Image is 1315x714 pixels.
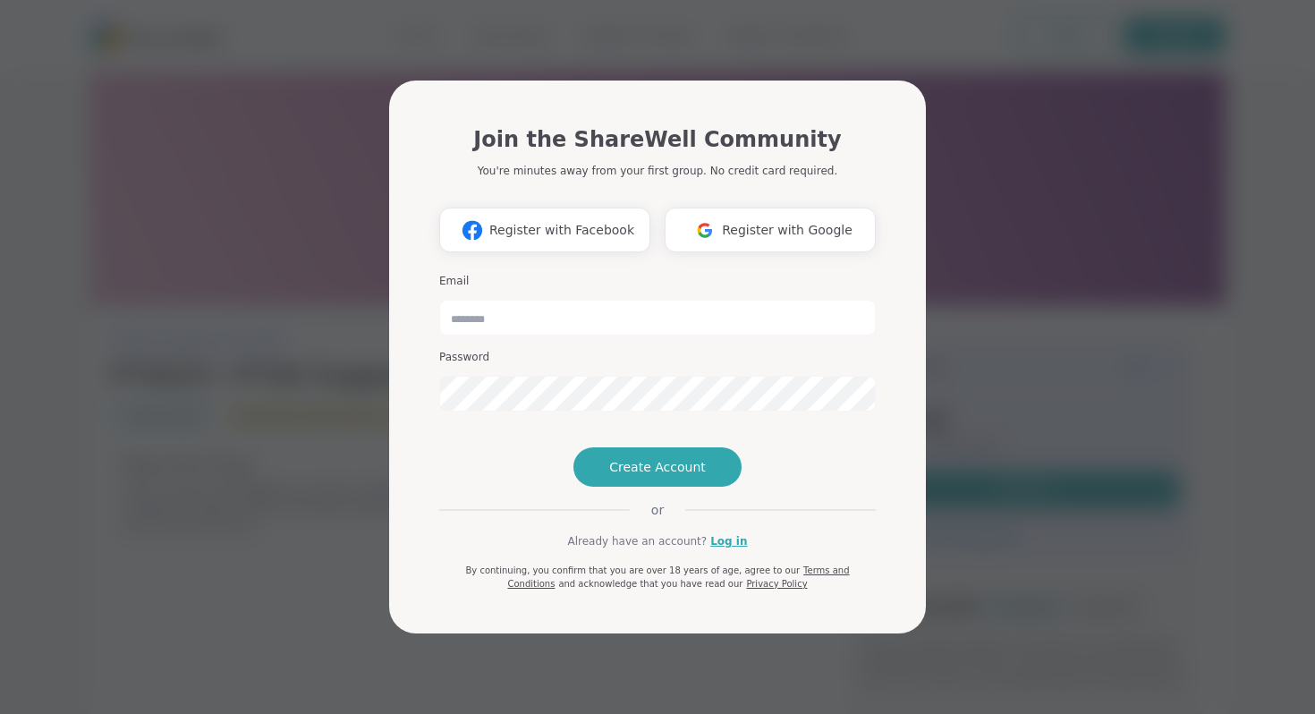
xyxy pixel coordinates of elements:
button: Create Account [573,447,742,487]
span: By continuing, you confirm that you are over 18 years of age, agree to our [465,565,800,575]
span: or [630,501,685,519]
img: ShareWell Logomark [455,214,489,247]
p: You're minutes away from your first group. No credit card required. [478,163,837,179]
h1: Join the ShareWell Community [473,123,841,156]
span: Already have an account? [567,533,707,549]
button: Register with Google [665,208,876,252]
h3: Email [439,274,876,289]
a: Terms and Conditions [507,565,849,589]
button: Register with Facebook [439,208,650,252]
a: Log in [710,533,747,549]
span: Register with Google [722,221,853,240]
span: Create Account [609,458,706,476]
img: ShareWell Logomark [688,214,722,247]
span: and acknowledge that you have read our [558,579,742,589]
span: Register with Facebook [489,221,634,240]
a: Privacy Policy [746,579,807,589]
h3: Password [439,350,876,365]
